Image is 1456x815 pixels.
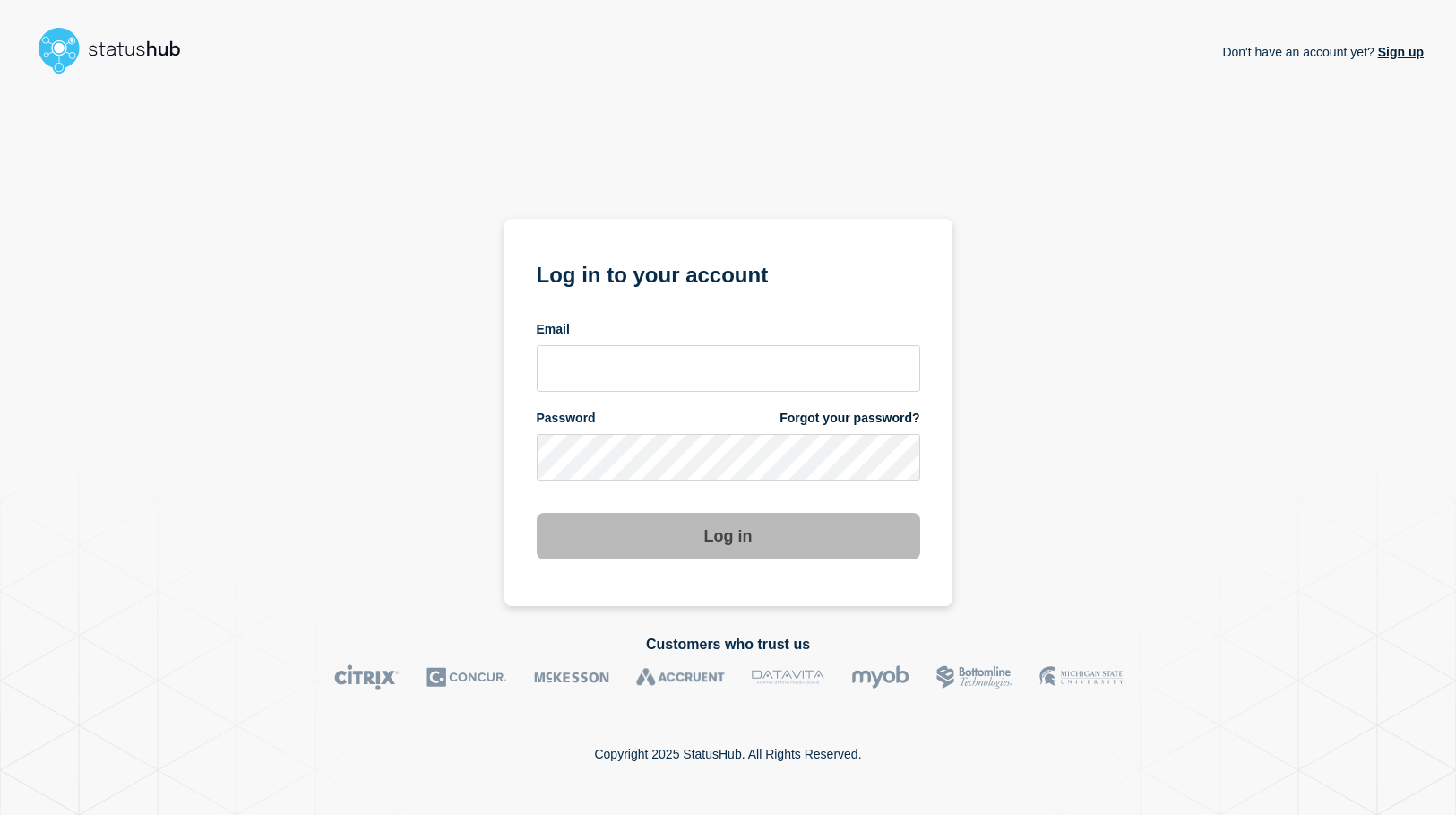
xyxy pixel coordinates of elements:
[426,664,507,690] img: Concur logo
[594,747,861,761] p: Copyright 2025 StatusHub. All Rights Reserved.
[537,345,920,392] input: email input
[537,513,920,559] button: Log in
[32,637,1424,653] h2: Customers who trust us
[851,664,909,690] img: myob logo
[1222,30,1424,74] p: Don't have an account yet?
[537,410,596,427] span: Password
[936,664,1012,690] img: Bottomline logo
[1374,45,1424,59] a: Sign up
[752,664,824,690] img: DataVita logo
[780,410,919,427] a: Forgot your password?
[534,664,609,690] img: McKesson logo
[32,22,202,79] img: StatusHub logo
[537,434,920,481] input: password input
[334,664,400,690] img: Citrix logo
[636,664,725,690] img: Accruent logo
[537,321,570,338] span: Email
[1039,664,1123,690] img: MSU logo
[537,256,920,290] h1: Log in to your account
